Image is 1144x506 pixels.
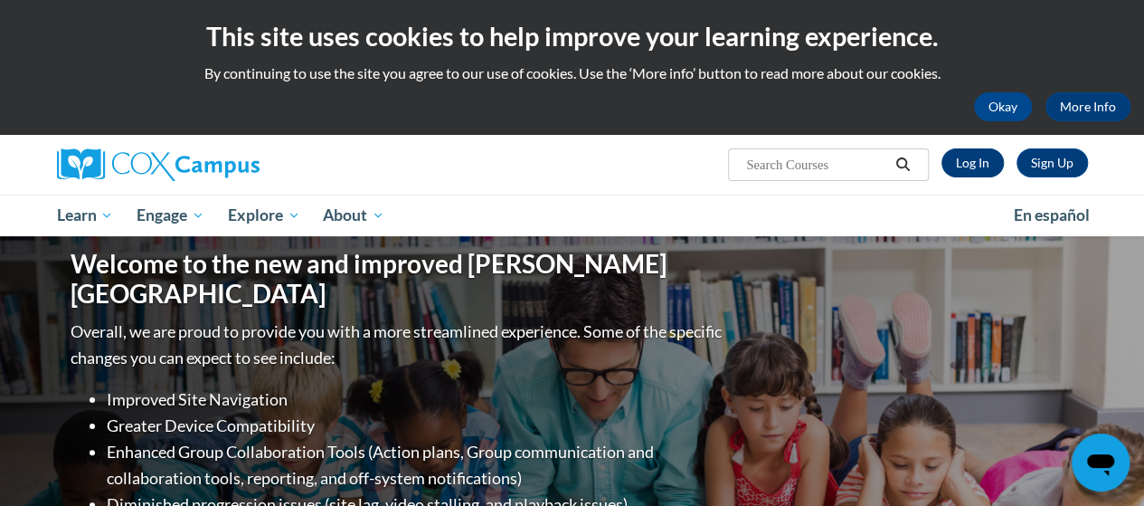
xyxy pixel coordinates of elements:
span: Engage [137,205,204,226]
a: Learn [45,195,126,236]
a: Explore [216,195,312,236]
li: Improved Site Navigation [107,387,726,413]
a: About [311,195,396,236]
li: Greater Device Compatibility [107,413,726,439]
span: Learn [56,205,113,226]
a: More Info [1045,92,1130,121]
span: About [323,205,384,226]
span: En español [1014,205,1090,224]
a: Engage [125,195,216,236]
span: Explore [228,205,300,226]
div: Main menu [43,195,1101,236]
button: Search [889,154,916,176]
a: En español [1002,196,1101,234]
h1: Welcome to the new and improved [PERSON_NAME][GEOGRAPHIC_DATA] [71,249,726,310]
li: Enhanced Group Collaboration Tools (Action plans, Group communication and collaboration tools, re... [107,439,726,492]
p: By continuing to use the site you agree to our use of cookies. Use the ‘More info’ button to read... [14,63,1130,83]
img: Cox Campus [57,148,260,181]
h2: This site uses cookies to help improve your learning experience. [14,18,1130,54]
button: Okay [974,92,1032,121]
a: Register [1016,148,1088,177]
a: Cox Campus [57,148,383,181]
input: Search Courses [744,154,889,176]
iframe: Button to launch messaging window [1072,434,1130,492]
a: Log In [941,148,1004,177]
p: Overall, we are proud to provide you with a more streamlined experience. Some of the specific cha... [71,319,726,371]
